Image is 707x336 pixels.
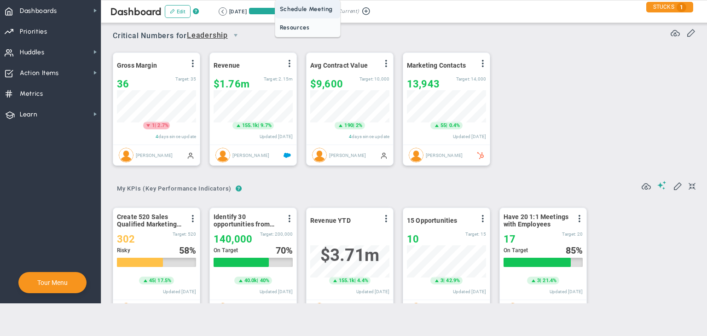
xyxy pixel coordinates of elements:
[443,278,445,284] span: |
[540,278,541,284] span: |
[409,148,423,162] img: Jane Wilson
[117,62,157,69] span: Gross Margin
[110,6,162,18] span: Dashboard
[657,181,666,190] span: Suggestions (AI Feature)
[566,245,583,255] div: %
[215,303,230,318] img: Sudhir Dakshinamurthy
[261,122,272,128] span: 9.7%
[543,278,556,284] span: 21.4%
[276,245,286,256] span: 70
[165,5,191,18] button: Edit
[264,76,278,81] span: Target:
[155,122,156,128] span: |
[353,122,354,128] span: |
[505,303,520,318] img: Sudhir Dakshinamurthy
[187,30,228,41] span: Leadership
[219,7,227,16] button: Go to previous period
[173,232,186,237] span: Target:
[471,76,486,81] span: 14,000
[179,245,197,255] div: %
[257,278,258,284] span: |
[426,152,463,157] span: [PERSON_NAME]
[312,148,327,162] img: Katie Williams
[686,28,695,37] span: Edit or Add Critical Numbers
[119,303,133,318] img: Sudhir Dakshinamurthy
[456,76,470,81] span: Target:
[215,148,230,162] img: Tom Johnson
[673,181,682,190] span: Edit My KPIs
[229,7,247,16] div: [DATE]
[278,76,293,81] span: 2,154,350
[329,152,366,157] span: [PERSON_NAME]
[339,277,354,284] span: 155.1k
[359,76,373,81] span: Target:
[232,152,269,157] span: [PERSON_NAME]
[214,213,280,228] span: Identify 30 opportunities from SmithCo resulting in $200K new sales
[228,28,243,43] span: select
[671,27,680,36] span: Refresh Data
[158,134,196,139] span: days since update
[481,232,486,237] span: 15
[260,232,274,237] span: Target:
[156,134,158,139] span: 4
[260,134,293,139] span: Updated [DATE]
[446,278,460,284] span: 42.9%
[20,84,43,104] span: Metrics
[310,78,343,90] span: $9,600
[354,278,356,284] span: |
[407,78,440,90] span: 13,943
[20,105,37,124] span: Learn
[356,289,389,294] span: Updated [DATE]
[157,122,168,128] span: 2.7%
[449,122,460,128] span: 0.4%
[477,151,484,159] span: HubSpot Enabled
[374,76,389,81] span: 10,000
[349,134,352,139] span: 4
[260,278,269,284] span: 40%
[113,181,236,196] span: My KPIs (Key Performance Indicators)
[550,289,583,294] span: Updated [DATE]
[188,232,196,237] span: 520
[677,3,686,12] span: 1
[20,1,57,21] span: Dashboards
[465,232,479,237] span: Target:
[113,181,236,197] button: My KPIs (Key Performance Indicators)
[407,217,458,224] span: 15 Opportunities
[562,232,576,237] span: Target:
[214,247,238,254] span: On Target
[312,303,327,318] img: Sudhir Dakshinamurthy
[356,122,362,128] span: 2%
[352,134,389,139] span: days since update
[453,289,486,294] span: Updated [DATE]
[117,247,130,254] span: Risky
[577,232,583,237] span: 20
[446,122,447,128] span: |
[409,303,423,318] img: Sudhir Dakshinamurthy
[642,180,651,190] span: Refresh Data
[337,7,359,16] span: (Current)
[440,277,443,284] span: 3
[440,122,446,129] span: 55
[310,217,351,224] span: Revenue YTD
[191,76,196,81] span: 35
[242,122,258,129] span: 155.1k
[179,245,189,256] span: 58
[20,22,47,41] span: Priorities
[214,233,252,245] span: 140,000
[20,43,45,62] span: Huddles
[187,151,194,159] span: Manually Updated
[504,247,528,254] span: On Target
[275,18,340,37] span: Resources
[249,8,307,14] div: Period Progress: 66% Day 60 of 90 with 30 remaining.
[214,78,249,90] span: $1,758,367
[163,289,196,294] span: Updated [DATE]
[566,245,576,256] span: 85
[20,64,59,83] span: Action Items
[136,152,173,157] span: [PERSON_NAME]
[453,134,486,139] span: Updated [DATE]
[149,277,155,284] span: 45
[117,78,129,90] span: 36
[504,213,570,228] span: Have 20 1:1 Meetings with Employees
[119,148,133,162] img: Jane Wilson
[155,278,156,284] span: |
